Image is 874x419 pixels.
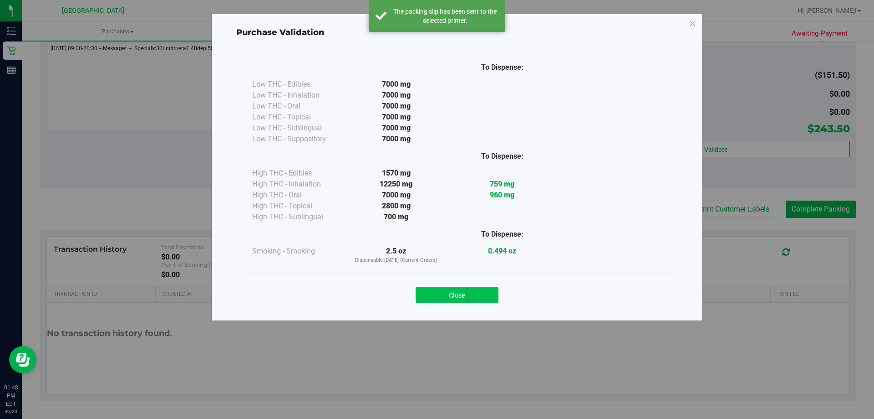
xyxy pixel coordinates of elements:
[9,346,36,373] iframe: Resource center
[416,287,498,303] button: Close
[488,247,516,255] strong: 0.494 oz
[391,7,498,25] div: The packing slip has been sent to the selected printer.
[252,112,343,123] div: Low THC - Topical
[252,123,343,134] div: Low THC - Sublingual
[343,79,449,90] div: 7000 mg
[252,201,343,212] div: High THC - Topical
[343,134,449,145] div: 7000 mg
[449,151,555,162] div: To Dispense:
[252,246,343,257] div: Smoking - Smoking
[343,179,449,190] div: 12250 mg
[252,134,343,145] div: Low THC - Suppository
[343,212,449,222] div: 700 mg
[252,179,343,190] div: High THC - Inhalation
[449,229,555,240] div: To Dispense:
[343,112,449,123] div: 7000 mg
[252,90,343,101] div: Low THC - Inhalation
[343,246,449,264] div: 2.5 oz
[343,101,449,112] div: 7000 mg
[252,79,343,90] div: Low THC - Edibles
[343,168,449,179] div: 1570 mg
[343,123,449,134] div: 7000 mg
[490,191,514,199] strong: 960 mg
[449,62,555,73] div: To Dispense:
[252,168,343,179] div: High THC - Edibles
[252,212,343,222] div: High THC - Sublingual
[252,101,343,112] div: Low THC - Oral
[343,190,449,201] div: 7000 mg
[343,257,449,264] p: Dispensable [DATE] (Current Orders)
[343,90,449,101] div: 7000 mg
[236,27,325,37] span: Purchase Validation
[343,201,449,212] div: 2800 mg
[252,190,343,201] div: High THC - Oral
[490,180,514,188] strong: 759 mg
